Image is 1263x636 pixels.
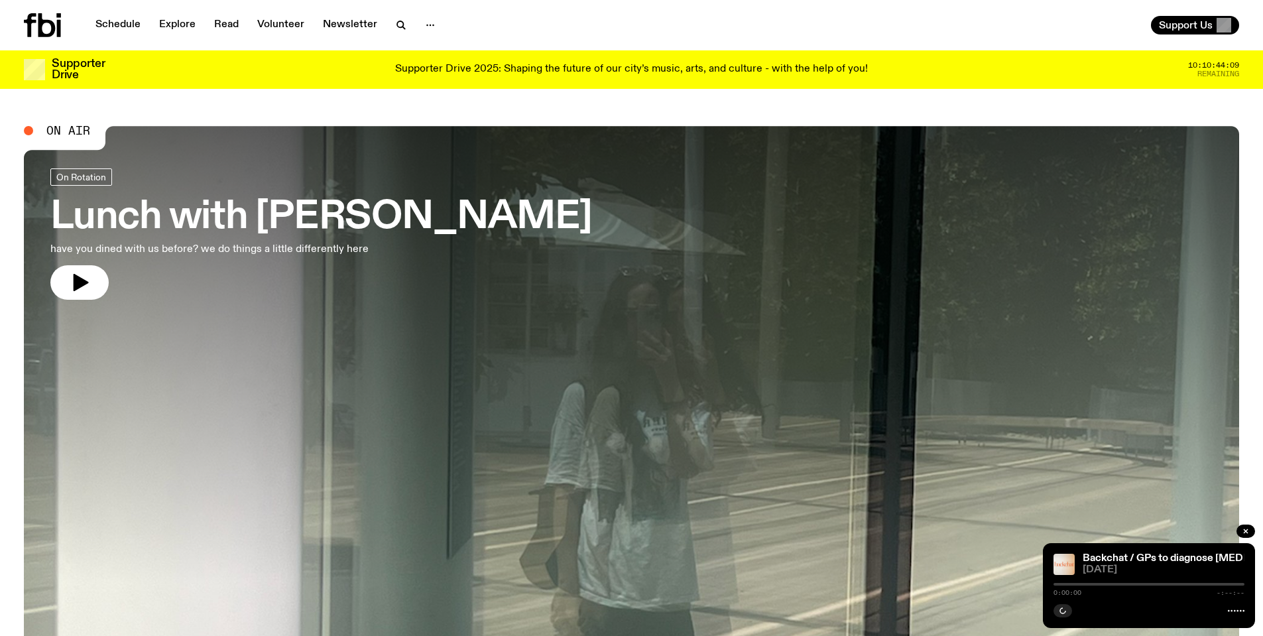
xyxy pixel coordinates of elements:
p: have you dined with us before? we do things a little differently here [50,241,390,257]
a: On Rotation [50,168,112,186]
h3: Supporter Drive [52,58,105,81]
a: Volunteer [249,16,312,34]
span: Support Us [1159,19,1213,31]
span: [DATE] [1083,565,1244,575]
a: Lunch with [PERSON_NAME]have you dined with us before? we do things a little differently here [50,168,592,300]
a: Schedule [88,16,149,34]
span: -:--:-- [1217,590,1244,596]
button: Support Us [1151,16,1239,34]
p: Supporter Drive 2025: Shaping the future of our city’s music, arts, and culture - with the help o... [395,64,868,76]
span: On Air [46,125,90,137]
span: 10:10:44:09 [1188,62,1239,69]
h3: Lunch with [PERSON_NAME] [50,199,592,236]
span: Remaining [1197,70,1239,78]
a: Explore [151,16,204,34]
a: Newsletter [315,16,385,34]
span: On Rotation [56,172,106,182]
span: 0:00:00 [1053,590,1081,596]
a: Read [206,16,247,34]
